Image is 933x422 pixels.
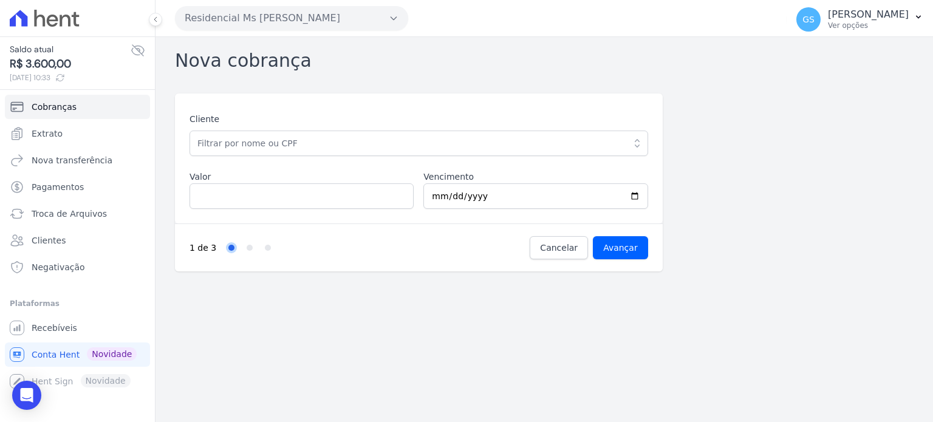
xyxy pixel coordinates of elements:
span: Nova transferência [32,154,112,166]
a: Negativação [5,255,150,279]
span: Troca de Arquivos [32,208,107,220]
h2: Nova cobrança [175,47,312,74]
span: Novidade [87,347,137,361]
span: R$ 3.600,00 [10,56,131,72]
a: Recebíveis [5,316,150,340]
label: Vencimento [423,171,648,183]
span: Saldo atual [10,43,131,56]
a: Cancelar [530,236,588,259]
span: Negativação [32,261,85,273]
a: Troca de Arquivos [5,202,150,226]
button: Residencial Ms [PERSON_NAME] [175,6,408,30]
span: Clientes [32,234,66,247]
a: Cobranças [5,95,150,119]
p: 1 de 3 [190,242,216,254]
nav: Sidebar [10,95,145,393]
a: Clientes [5,228,150,253]
a: Pagamentos [5,175,150,199]
div: Plataformas [10,296,145,311]
button: GS [PERSON_NAME] Ver opções [787,2,933,36]
span: [DATE] 10:33 [10,72,131,83]
div: Open Intercom Messenger [12,381,41,410]
a: Nova transferência [5,148,150,172]
p: Ver opções [828,21,909,30]
nav: Progress [190,236,530,259]
input: Avançar [593,236,648,259]
span: Pagamentos [32,181,84,193]
a: Conta Hent Novidade [5,342,150,367]
p: [PERSON_NAME] [828,9,909,21]
label: Cliente [190,113,648,126]
a: Extrato [5,121,150,146]
label: Valor [190,171,414,183]
span: Conta Hent [32,349,80,361]
span: Recebíveis [32,322,77,334]
span: GS [802,15,815,24]
input: Filtrar por nome ou CPF [190,131,648,156]
span: Extrato [32,128,63,140]
span: Cobranças [32,101,77,113]
span: Cancelar [540,242,578,254]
